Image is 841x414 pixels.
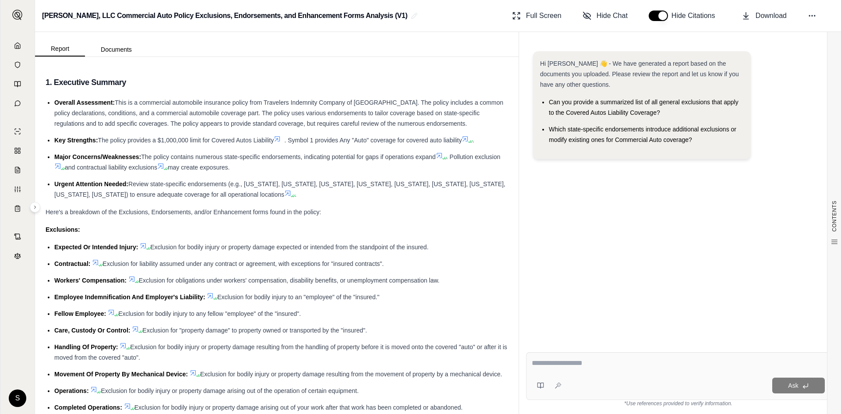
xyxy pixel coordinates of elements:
[54,343,507,361] span: Exclusion for bodily injury or property damage resulting from the handling of property before it ...
[597,11,628,21] span: Hide Chat
[6,56,29,74] a: Documents Vault
[217,294,379,301] span: Exclusion for bodily injury to an "employee" of the "insured."
[134,404,463,411] span: Exclusion for bodily injury or property damage arising out of your work after that work has been ...
[98,137,274,144] span: The policy provides a $1,000,000 limit for Covered Autos Liability
[12,10,23,20] img: Expand sidebar
[118,310,301,317] span: Exclusion for bodily injury to any fellow "employee" of the "insured".
[549,126,736,143] span: Which state-specific endorsements introduce additional exclusions or modify existing ones for Com...
[139,277,440,284] span: Exclusion for obligations under workers' compensation, disability benefits, or unemployment compe...
[42,8,407,24] h2: [PERSON_NAME], LLC Commercial Auto Policy Exclusions, Endorsements, and Enhancement Forms Analysi...
[54,277,127,284] span: Workers' Compensation:
[284,137,462,144] span: . Symbol 1 provides Any "Auto" coverage for covered auto liability
[549,99,739,116] span: Can you provide a summarized list of all general exclusions that apply to the Covered Autos Liabi...
[46,226,80,233] strong: Exclusions:
[54,371,188,378] span: Movement Of Property By Mechanical Device:
[9,389,26,407] div: S
[54,137,98,144] span: Key Strengths:
[788,382,798,389] span: Ask
[54,343,118,350] span: Handling Of Property:
[6,95,29,112] a: Chat
[54,244,138,251] span: Expected Or Intended Injury:
[54,99,115,106] span: Overall Assessment:
[472,137,474,144] span: .
[526,11,562,21] span: Full Screen
[6,142,29,159] a: Policy Comparisons
[54,180,505,198] span: Review state-specific endorsements (e.g., [US_STATE], [US_STATE], [US_STATE], [US_STATE], [US_STA...
[6,200,29,217] a: Coverage Table
[509,7,565,25] button: Full Screen
[168,164,230,171] span: may create exposures.
[756,11,787,21] span: Download
[54,404,122,411] span: Completed Operations:
[295,191,297,198] span: .
[446,153,501,160] span: . Pollution exclusion
[200,371,502,378] span: Exclusion for bodily injury or property damage resulting from the movement of property by a mecha...
[65,164,157,171] span: and contractual liability exclusions
[30,202,40,212] button: Expand sidebar
[831,201,838,232] span: CONTENTS
[101,387,358,394] span: Exclusion for bodily injury or property damage arising out of the operation of certain equipment.
[540,60,739,88] span: Hi [PERSON_NAME] 👋 - We have generated a report based on the documents you uploaded. Please revie...
[54,294,205,301] span: Employee Indemnification And Employer's Liability:
[46,209,321,216] span: Here's a breakdown of the Exclusions, Endorsements, and/or Enhancement forms found in the policy:
[141,153,435,160] span: The policy contains numerous state-specific endorsements, indicating potential for gaps if operat...
[54,310,106,317] span: Fellow Employee:
[738,7,790,25] button: Download
[150,244,428,251] span: Exclusion for bodily injury or property damage expected or intended from the standpoint of the in...
[6,161,29,179] a: Claim Coverage
[671,11,721,21] span: Hide Citations
[6,228,29,245] a: Contract Analysis
[579,7,631,25] button: Hide Chat
[54,327,130,334] span: Care, Custody Or Control:
[35,42,85,57] button: Report
[6,75,29,93] a: Prompt Library
[102,260,384,267] span: Exclusion for liability assumed under any contract or agreement, with exceptions for "insured con...
[46,74,508,90] h3: 1. Executive Summary
[54,153,141,160] span: Major Concerns/Weaknesses:
[142,327,367,334] span: Exclusion for "property damage" to property owned or transported by the "insured".
[6,37,29,54] a: Home
[9,6,26,24] button: Expand sidebar
[54,260,90,267] span: Contractual:
[54,99,503,127] span: This is a commercial automobile insurance policy from Travelers Indemnity Company of [GEOGRAPHIC_...
[6,123,29,140] a: Single Policy
[54,180,128,188] span: Urgent Attention Needed:
[526,400,830,407] div: *Use references provided to verify information.
[54,387,89,394] span: Operations:
[6,247,29,265] a: Legal Search Engine
[6,180,29,198] a: Custom Report
[85,42,148,57] button: Documents
[772,378,825,393] button: Ask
